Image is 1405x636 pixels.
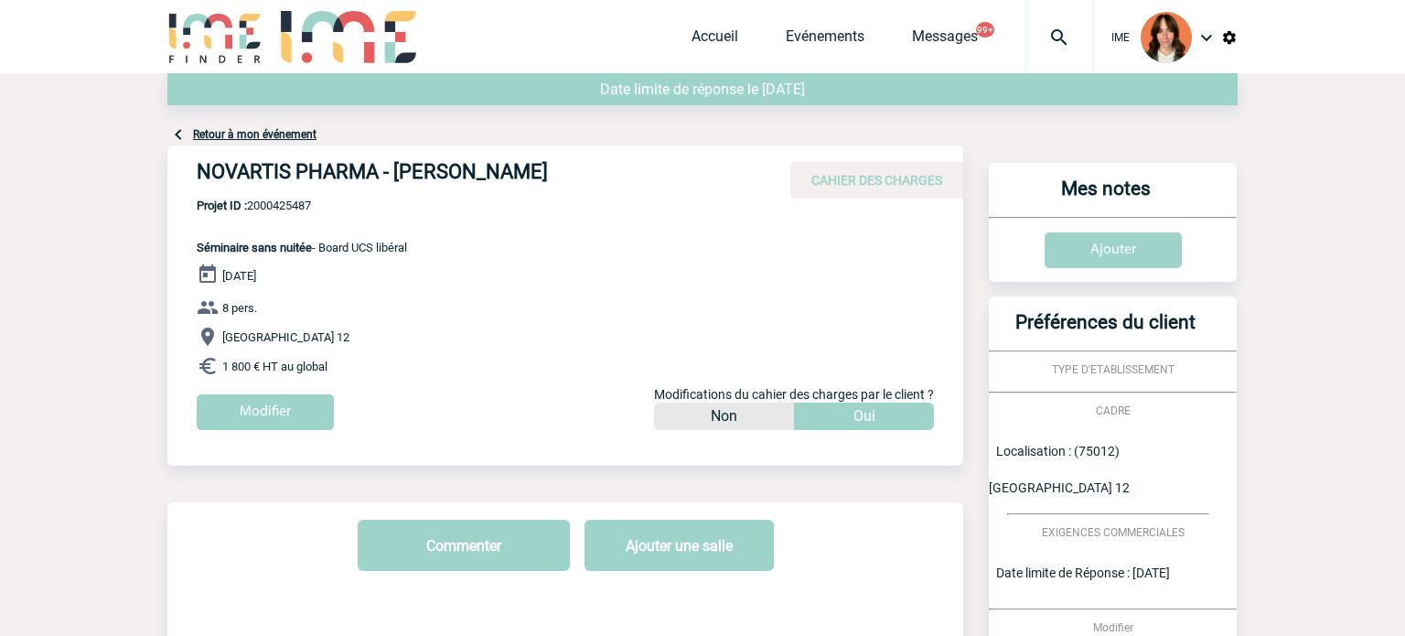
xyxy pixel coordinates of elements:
[197,199,247,212] b: Projet ID :
[193,128,316,141] a: Retour à mon événement
[996,178,1215,217] h3: Mes notes
[600,81,805,98] span: Date limite de réponse le [DATE]
[222,269,256,283] span: [DATE]
[1093,621,1133,634] span: Modifier
[711,403,737,430] p: Non
[1042,526,1185,539] span: EXIGENCES COMMERCIALES
[1096,404,1131,417] span: CADRE
[197,241,312,254] span: Séminaire sans nuitée
[222,330,349,344] span: [GEOGRAPHIC_DATA] 12
[585,520,774,571] button: Ajouter une salle
[167,11,263,63] img: IME-Finder
[358,520,570,571] button: Commenter
[197,241,407,254] span: - Board UCS libéral
[996,311,1215,350] h3: Préférences du client
[989,444,1130,495] span: Localisation : (75012) [GEOGRAPHIC_DATA] 12
[692,27,738,53] a: Accueil
[811,173,942,188] span: CAHIER DES CHARGES
[654,387,934,402] span: Modifications du cahier des charges par le client ?
[1111,31,1130,44] span: IME
[197,160,745,191] h4: NOVARTIS PHARMA - [PERSON_NAME]
[976,22,994,38] button: 99+
[1141,12,1192,63] img: 94396-2.png
[197,394,334,430] input: Modifier
[912,27,978,53] a: Messages
[197,199,407,212] span: 2000425487
[996,566,1170,580] span: Date limite de Réponse : [DATE]
[222,360,327,373] span: 1 800 € HT au global
[853,403,875,430] p: Oui
[1045,232,1182,268] input: Ajouter
[1052,363,1174,376] span: TYPE D'ETABLISSEMENT
[222,301,257,315] span: 8 pers.
[786,27,864,53] a: Evénements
